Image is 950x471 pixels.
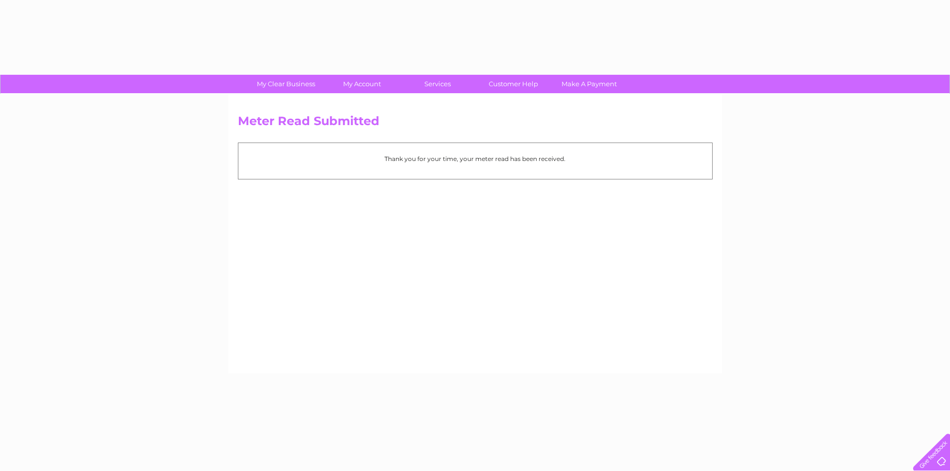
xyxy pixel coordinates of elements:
[472,75,555,93] a: Customer Help
[321,75,403,93] a: My Account
[396,75,479,93] a: Services
[245,75,327,93] a: My Clear Business
[238,114,713,133] h2: Meter Read Submitted
[243,154,707,163] p: Thank you for your time, your meter read has been received.
[548,75,630,93] a: Make A Payment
